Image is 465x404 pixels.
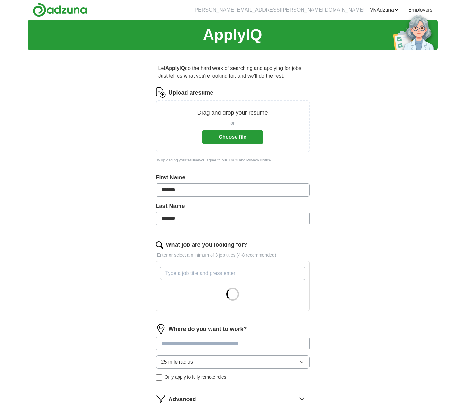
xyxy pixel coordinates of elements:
[156,173,310,182] label: First Name
[197,109,268,117] p: Drag and drop your resume
[169,395,196,404] span: Advanced
[169,325,247,334] label: Where do you want to work?
[156,87,166,98] img: CV Icon
[156,393,166,404] img: filter
[160,267,305,280] input: Type a job title and press enter
[230,120,234,127] span: or
[203,23,262,46] h1: ApplyIQ
[165,65,185,71] strong: ApplyIQ
[156,324,166,334] img: location.png
[165,374,226,381] span: Only apply to fully remote roles
[156,157,310,163] div: By uploading your resume you agree to our and .
[166,241,247,249] label: What job are you looking for?
[161,358,193,366] span: 25 mile radius
[193,6,364,14] li: [PERSON_NAME][EMAIL_ADDRESS][PERSON_NAME][DOMAIN_NAME]
[246,158,271,162] a: Privacy Notice
[156,62,310,82] p: Let do the hard work of searching and applying for jobs. Just tell us what you're looking for, an...
[156,202,310,210] label: Last Name
[228,158,238,162] a: T&Cs
[156,355,310,369] button: 25 mile radius
[33,3,87,17] img: Adzuna logo
[156,374,162,381] input: Only apply to fully remote roles
[156,252,310,259] p: Enter or select a minimum of 3 job titles (4-8 recommended)
[156,241,163,249] img: search.png
[408,6,433,14] a: Employers
[202,130,263,144] button: Choose file
[169,88,213,97] label: Upload a resume
[370,6,399,14] a: MyAdzuna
